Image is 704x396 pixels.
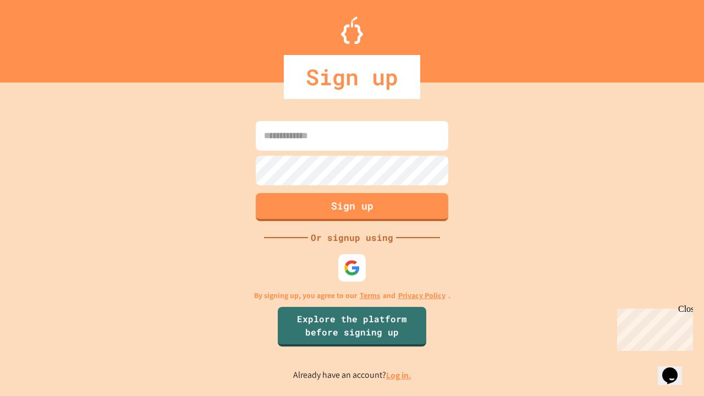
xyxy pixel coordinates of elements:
[386,370,411,381] a: Log in.
[254,290,450,301] p: By signing up, you agree to our and .
[360,290,380,301] a: Terms
[308,231,396,244] div: Or signup using
[4,4,76,70] div: Chat with us now!Close
[341,16,363,44] img: Logo.svg
[293,369,411,382] p: Already have an account?
[658,352,693,385] iframe: chat widget
[398,290,446,301] a: Privacy Policy
[284,55,420,99] div: Sign up
[256,193,448,221] button: Sign up
[344,260,360,276] img: google-icon.svg
[278,307,426,346] a: Explore the platform before signing up
[613,304,693,351] iframe: chat widget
